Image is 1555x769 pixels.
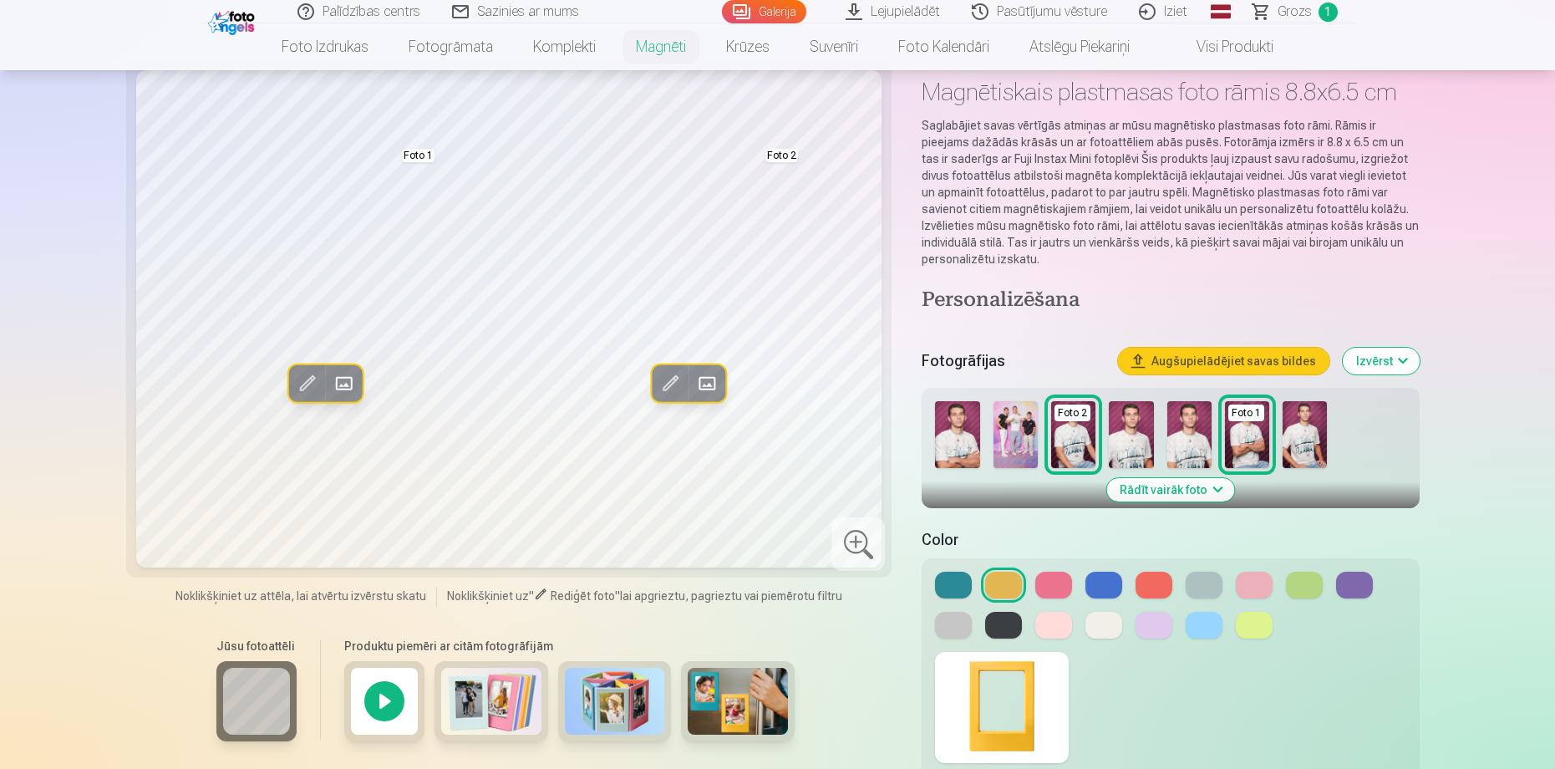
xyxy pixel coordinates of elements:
[389,23,513,70] a: Fotogrāmata
[878,23,1009,70] a: Foto kalendāri
[922,117,1419,267] p: Saglabājiet savas vērtīgās atmiņas ar mūsu magnētisko plastmasas foto rāmi. Rāmis ir pieejams daž...
[1150,23,1293,70] a: Visi produkti
[338,638,801,654] h6: Produktu piemēri ar citām fotogrāfijām
[790,23,878,70] a: Suvenīri
[447,589,529,603] span: Noklikšķiniet uz
[175,588,426,604] span: Noklikšķiniet uz attēla, lai atvērtu izvērstu skatu
[1118,348,1329,374] button: Augšupielādējiet savas bildes
[922,288,1419,314] h4: Personalizēšana
[620,589,842,603] span: lai apgrieztu, pagrieztu vai piemērotu filtru
[615,589,620,603] span: "
[208,7,259,35] img: /fa1
[1319,3,1338,22] span: 1
[216,638,297,654] h6: Jūsu fotoattēli
[922,528,1419,552] h5: Color
[922,77,1419,107] h1: Magnētiskais plastmasas foto rāmis 8.8x6.5 cm
[616,23,706,70] a: Magnēti
[513,23,616,70] a: Komplekti
[1228,405,1264,421] div: Foto 1
[1009,23,1150,70] a: Atslēgu piekariņi
[551,589,615,603] span: Rediģēt foto
[262,23,389,70] a: Foto izdrukas
[1106,478,1234,502] button: Rādīt vairāk foto
[1054,405,1090,421] div: Foto 2
[1343,348,1420,374] button: Izvērst
[922,349,1104,373] h5: Fotogrāfijas
[706,23,790,70] a: Krūzes
[529,589,534,603] span: "
[1278,2,1312,22] span: Grozs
